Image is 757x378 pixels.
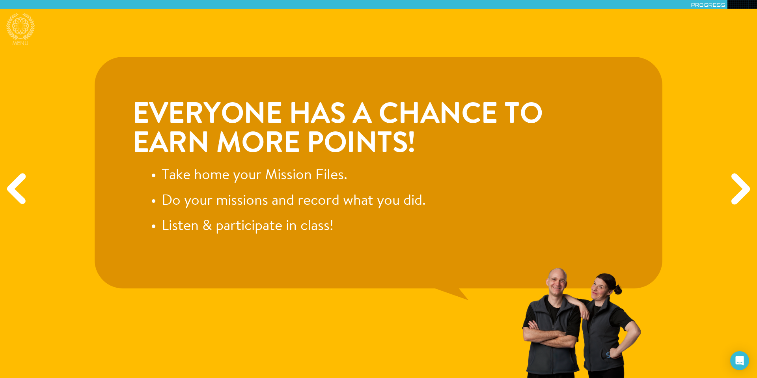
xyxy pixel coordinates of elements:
span: Menu [12,40,29,48]
h3: Everyone has a chance to earn more points! [132,101,625,159]
li: Take home your Mission Files. [162,167,625,185]
img: ian_sara_lean_questioning-24f9edc84f6866578dbd17d6d194a844.png [517,265,643,378]
li: Listen & participate in class! [162,218,625,236]
li: Do your missions and record what you did. [162,193,625,211]
a: Menu [6,13,35,48]
div: Open Intercom Messenger [730,351,749,370]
